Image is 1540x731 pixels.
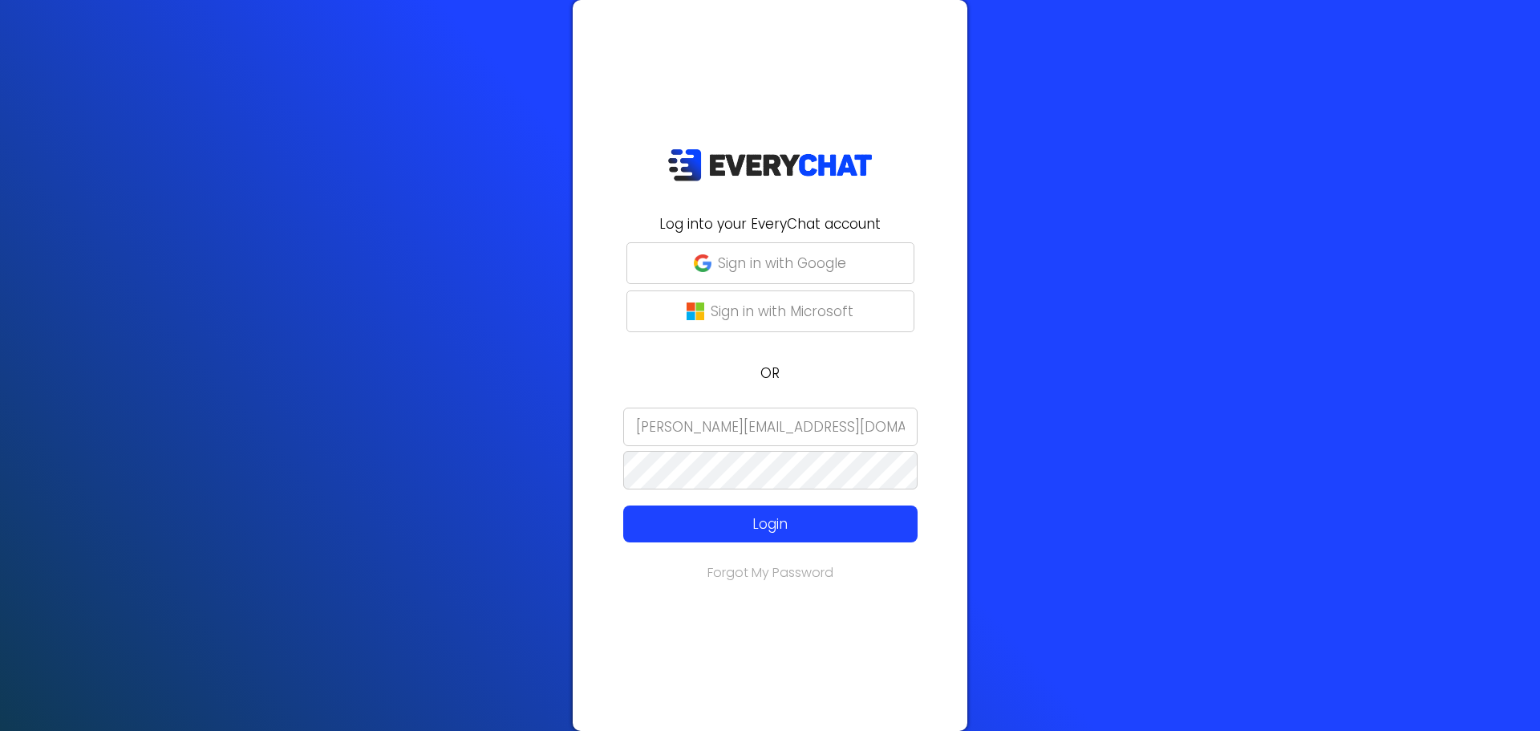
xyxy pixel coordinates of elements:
[653,514,888,534] p: Login
[667,148,873,181] img: EveryChat_logo_dark.png
[623,408,918,446] input: Email
[623,506,918,542] button: Login
[707,563,833,582] a: Forgot My Password
[711,301,853,322] p: Sign in with Microsoft
[687,303,704,320] img: microsoft-logo.png
[626,290,914,332] button: Sign in with Microsoft
[582,213,958,234] h2: Log into your EveryChat account
[694,254,711,272] img: google-g.png
[718,253,846,274] p: Sign in with Google
[582,363,958,384] p: OR
[626,242,914,284] button: Sign in with Google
